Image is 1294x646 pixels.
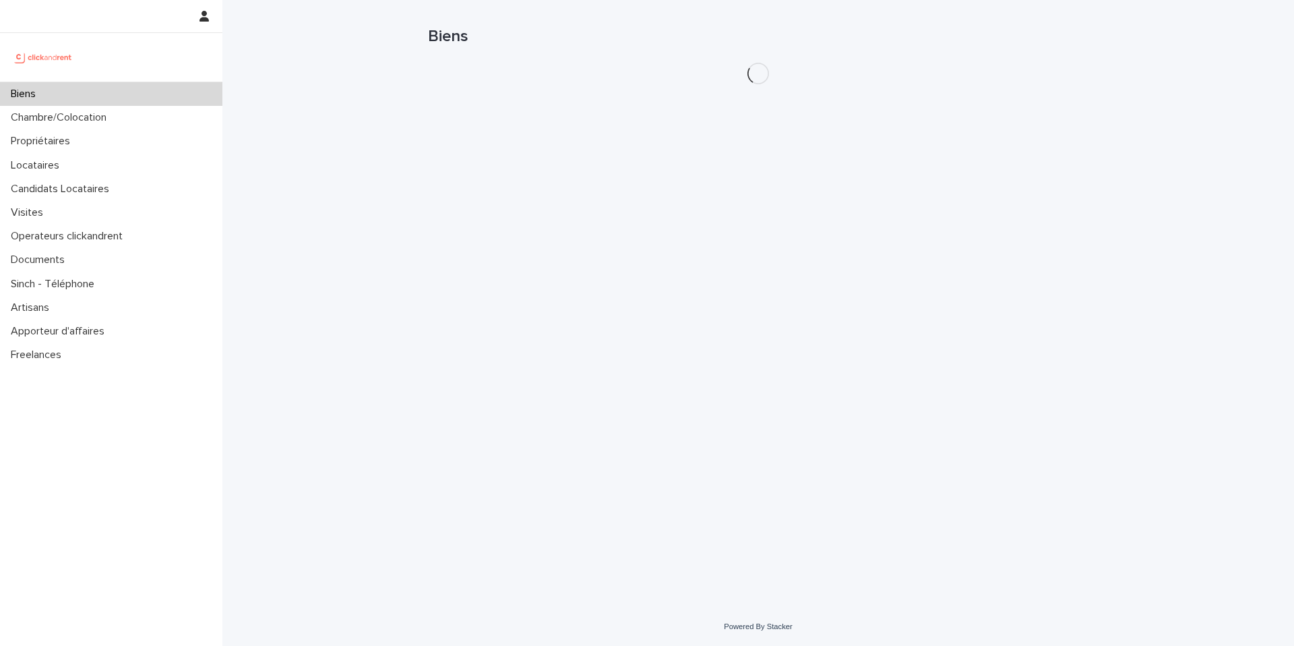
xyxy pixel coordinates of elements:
[5,325,115,338] p: Apporteur d'affaires
[11,44,76,71] img: UCB0brd3T0yccxBKYDjQ
[5,230,133,243] p: Operateurs clickandrent
[5,278,105,291] p: Sinch - Téléphone
[724,622,792,630] a: Powered By Stacker
[5,111,117,124] p: Chambre/Colocation
[5,88,47,100] p: Biens
[5,349,72,361] p: Freelances
[5,159,70,172] p: Locataires
[428,27,1088,47] h1: Biens
[5,135,81,148] p: Propriétaires
[5,206,54,219] p: Visites
[5,254,75,266] p: Documents
[5,301,60,314] p: Artisans
[5,183,120,196] p: Candidats Locataires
